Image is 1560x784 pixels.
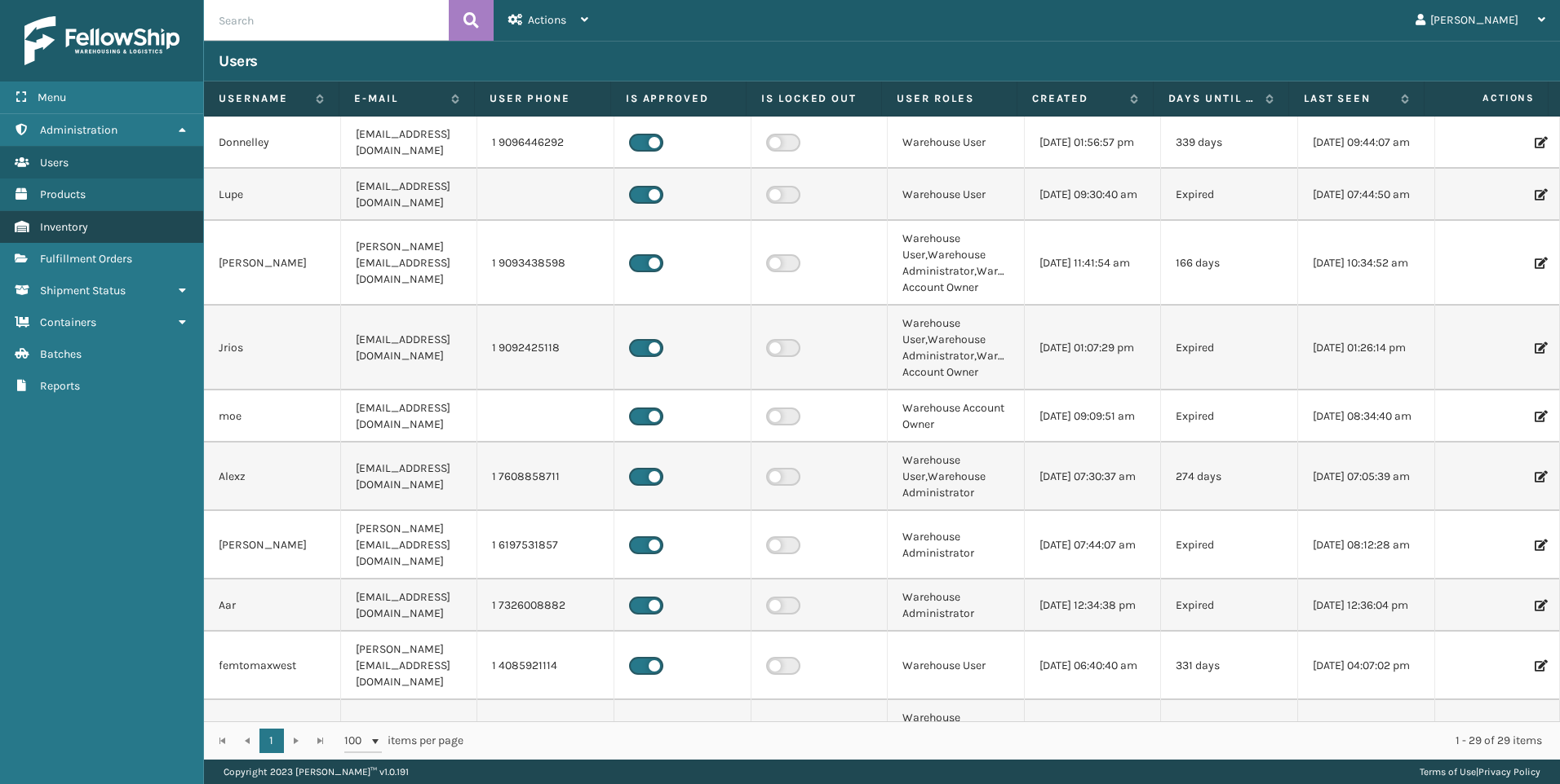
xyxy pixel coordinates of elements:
[1429,85,1544,112] span: Actions
[40,252,132,266] span: Fulfillment Orders
[528,13,566,27] span: Actions
[341,579,478,632] td: [EMAIL_ADDRESS][DOMAIN_NAME]
[1025,221,1162,306] td: [DATE] 11:41:54 am
[1025,117,1162,169] td: [DATE] 01:56:57 pm
[1161,632,1298,700] td: 331 days
[341,511,478,579] td: [PERSON_NAME][EMAIL_ADDRESS][DOMAIN_NAME]
[40,347,82,361] span: Batches
[1535,137,1544,148] i: Edit
[486,733,1542,749] div: 1 - 29 of 29 items
[1535,471,1544,482] i: Edit
[477,632,614,700] td: 1 4085921114
[490,91,595,106] label: User phone
[40,315,96,329] span: Containers
[341,390,478,443] td: [EMAIL_ADDRESS][DOMAIN_NAME]
[888,390,1025,443] td: Warehouse Account Owner
[204,390,341,443] td: moe
[1535,189,1544,200] i: Edit
[40,379,80,393] span: Reports
[897,91,1002,106] label: User Roles
[1420,760,1540,784] div: |
[341,221,478,306] td: [PERSON_NAME][EMAIL_ADDRESS][DOMAIN_NAME]
[204,117,341,169] td: Donnelley
[1535,540,1544,551] i: Edit
[24,16,179,65] img: logo
[888,579,1025,632] td: Warehouse Administrator
[219,51,258,71] h3: Users
[1304,91,1393,106] label: Last Seen
[219,91,308,106] label: Username
[888,443,1025,511] td: Warehouse User,Warehouse Administrator
[259,729,284,753] a: 1
[341,306,478,390] td: [EMAIL_ADDRESS][DOMAIN_NAME]
[1025,511,1162,579] td: [DATE] 07:44:07 am
[477,117,614,169] td: 1 9096446292
[1161,443,1298,511] td: 274 days
[477,511,614,579] td: 1 6197531857
[888,221,1025,306] td: Warehouse User,Warehouse Administrator,Warehouse Account Owner
[1298,579,1435,632] td: [DATE] 12:36:04 pm
[1535,660,1544,672] i: Edit
[1535,258,1544,269] i: Edit
[1298,117,1435,169] td: [DATE] 09:44:07 am
[204,169,341,221] td: Lupe
[1161,511,1298,579] td: Expired
[204,306,341,390] td: Jrios
[888,169,1025,221] td: Warehouse User
[354,91,443,106] label: E-mail
[1168,91,1257,106] label: Days until password expires
[341,169,478,221] td: [EMAIL_ADDRESS][DOMAIN_NAME]
[888,511,1025,579] td: Warehouse Administrator
[341,632,478,700] td: [PERSON_NAME][EMAIL_ADDRESS][DOMAIN_NAME]
[888,117,1025,169] td: Warehouse User
[1420,766,1476,777] a: Terms of Use
[1298,306,1435,390] td: [DATE] 01:26:14 pm
[40,284,126,297] span: Shipment Status
[40,123,117,137] span: Administration
[1535,342,1544,354] i: Edit
[1161,169,1298,221] td: Expired
[1025,169,1162,221] td: [DATE] 09:30:40 am
[204,579,341,632] td: Aar
[40,156,69,170] span: Users
[1535,411,1544,422] i: Edit
[477,579,614,632] td: 1 7326008882
[1161,221,1298,306] td: 166 days
[1025,579,1162,632] td: [DATE] 12:34:38 pm
[1025,390,1162,443] td: [DATE] 09:09:51 am
[40,187,86,201] span: Products
[1025,632,1162,700] td: [DATE] 06:40:40 am
[1025,306,1162,390] td: [DATE] 01:07:29 pm
[1298,390,1435,443] td: [DATE] 08:34:40 am
[1161,390,1298,443] td: Expired
[1298,169,1435,221] td: [DATE] 07:44:50 am
[477,221,614,306] td: 1 9093438598
[1298,443,1435,511] td: [DATE] 07:05:39 am
[1032,91,1121,106] label: Created
[888,306,1025,390] td: Warehouse User,Warehouse Administrator,Warehouse Account Owner
[1161,117,1298,169] td: 339 days
[204,443,341,511] td: Alexz
[341,117,478,169] td: [EMAIL_ADDRESS][DOMAIN_NAME]
[204,632,341,700] td: femtomaxwest
[626,91,731,106] label: Is Approved
[38,90,66,104] span: Menu
[204,511,341,579] td: [PERSON_NAME]
[1298,632,1435,700] td: [DATE] 04:07:02 pm
[40,220,88,234] span: Inventory
[224,760,409,784] p: Copyright 2023 [PERSON_NAME]™ v 1.0.191
[477,306,614,390] td: 1 9092425118
[341,443,478,511] td: [EMAIL_ADDRESS][DOMAIN_NAME]
[344,729,463,753] span: items per page
[1025,443,1162,511] td: [DATE] 07:30:37 am
[204,221,341,306] td: [PERSON_NAME]
[1478,766,1540,777] a: Privacy Policy
[1535,600,1544,611] i: Edit
[1161,306,1298,390] td: Expired
[1298,221,1435,306] td: [DATE] 10:34:52 am
[1298,511,1435,579] td: [DATE] 08:12:28 am
[761,91,866,106] label: Is Locked Out
[344,733,369,749] span: 100
[1161,579,1298,632] td: Expired
[477,443,614,511] td: 1 7608858711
